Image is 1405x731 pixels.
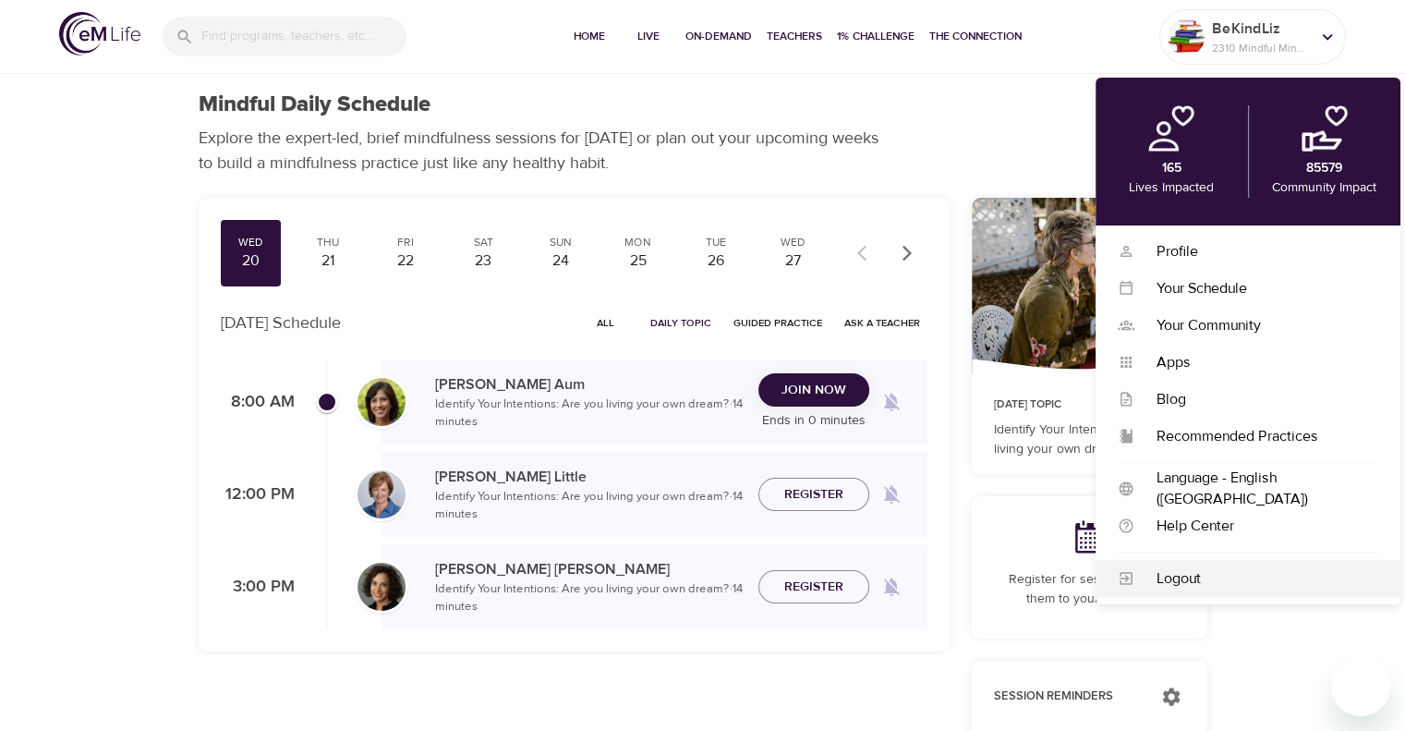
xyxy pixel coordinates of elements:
span: Teachers [767,27,822,46]
button: All [576,309,636,337]
span: On-Demand [685,27,752,46]
p: 3:00 PM [221,575,295,600]
div: Sat [460,235,506,250]
span: 1% Challenge [837,27,914,46]
span: Guided Practice [733,314,822,332]
button: Join Now [758,373,869,408]
p: Ends in 0 minutes [758,411,869,431]
input: Find programs, teachers, etc... [201,17,406,56]
img: Alisha%20Aum%208-9-21.jpg [357,378,406,426]
button: Daily Topic [643,309,719,337]
img: personal.png [1148,105,1194,152]
div: Thu [305,235,351,250]
div: 27 [770,250,817,272]
div: 25 [615,250,661,272]
p: 8:00 AM [221,390,295,415]
div: Help Center [1134,516,1378,537]
p: Identify Your Intentions: Are you living your own dream? [994,420,1185,459]
button: Guided Practice [726,309,830,337]
div: Language - English ([GEOGRAPHIC_DATA]) [1134,468,1378,510]
img: Remy Sharp [1168,18,1205,55]
p: [DATE] Topic [994,396,1185,413]
div: Sun [538,235,584,250]
span: Register [784,576,843,599]
img: Kerry_Little_Headshot_min.jpg [357,470,406,518]
img: community.png [1302,105,1348,152]
p: BeKindLiz [1212,18,1310,40]
div: Mon [615,235,661,250]
div: Profile [1134,241,1378,262]
img: logo [59,12,140,55]
p: [PERSON_NAME] Aum [435,373,744,396]
p: 85579 [1306,159,1342,178]
p: 2310 Mindful Minutes [1212,40,1310,56]
div: 21 [305,250,351,272]
div: Wed [228,235,274,250]
p: Lives Impacted [1129,178,1214,198]
span: Home [567,27,612,46]
span: The Connection [929,27,1022,46]
p: [PERSON_NAME] Little [435,466,744,488]
div: 20 [228,250,274,272]
span: Remind me when a class goes live every Wednesday at 3:00 PM [869,565,914,609]
div: Apps [1134,352,1378,373]
div: 24 [538,250,584,272]
p: Identify Your Intentions: Are you living your own dream? · 14 minutes [435,488,744,524]
p: Explore the expert-led, brief mindfulness sessions for [DATE] or plan out your upcoming weeks to ... [199,126,891,176]
span: Register [784,483,843,506]
div: Fri [382,235,429,250]
button: Register [758,478,869,512]
div: Blog [1134,389,1378,410]
span: Remind me when a class goes live every Wednesday at 8:00 AM [869,380,914,424]
h1: Mindful Daily Schedule [199,91,430,118]
span: Join Now [781,379,846,402]
span: Daily Topic [650,314,711,332]
div: Recommended Practices [1134,426,1378,447]
p: 12:00 PM [221,482,295,507]
p: Identify Your Intentions: Are you living your own dream? · 14 minutes [435,396,744,432]
button: Ask a Teacher [837,309,927,337]
div: 23 [460,250,506,272]
p: Register for sessions to add them to your calendar [994,570,1185,609]
img: Ninette_Hupp-min.jpg [357,563,406,611]
div: Tue [693,235,739,250]
div: Wed [770,235,817,250]
button: Register [758,570,869,604]
p: [PERSON_NAME] [PERSON_NAME] [435,558,744,580]
div: Your Community [1134,315,1378,336]
span: Remind me when a class goes live every Wednesday at 12:00 PM [869,472,914,517]
p: Community Impact [1272,178,1376,198]
span: Live [626,27,671,46]
span: Ask a Teacher [844,314,920,332]
iframe: Button to launch messaging window [1331,657,1390,716]
div: Logout [1134,568,1378,590]
span: All [584,314,628,332]
div: 22 [382,250,429,272]
div: Your Schedule [1134,278,1378,299]
p: [DATE] Schedule [221,311,341,335]
p: Identify Your Intentions: Are you living your own dream? · 14 minutes [435,580,744,616]
p: 165 [1162,159,1181,178]
div: 26 [693,250,739,272]
p: Session Reminders [994,688,1143,706]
